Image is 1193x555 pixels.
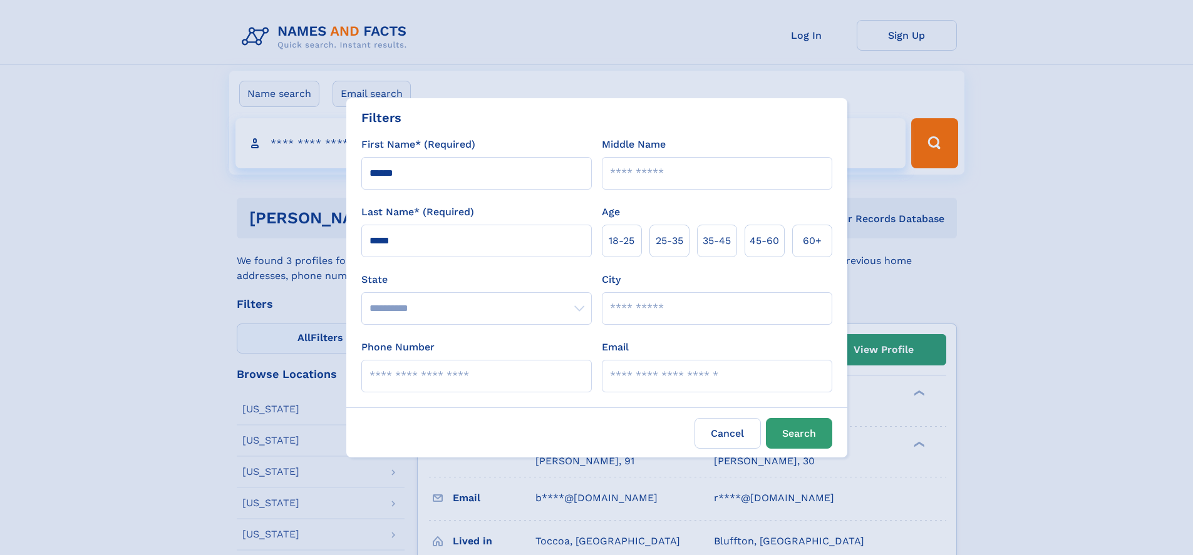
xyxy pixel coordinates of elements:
label: Middle Name [602,137,666,152]
span: 45‑60 [750,233,779,248]
label: Age [602,205,620,220]
button: Search [766,418,832,449]
label: Phone Number [361,340,435,355]
label: First Name* (Required) [361,137,475,152]
div: Filters [361,108,401,127]
label: Last Name* (Required) [361,205,474,220]
label: Cancel [695,418,761,449]
span: 18‑25 [609,233,634,248]
span: 60+ [803,233,822,248]
span: 35‑45 [703,233,731,248]
label: City [602,272,621,287]
label: Email [602,340,629,355]
label: State [361,272,592,287]
span: 25‑35 [656,233,683,248]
